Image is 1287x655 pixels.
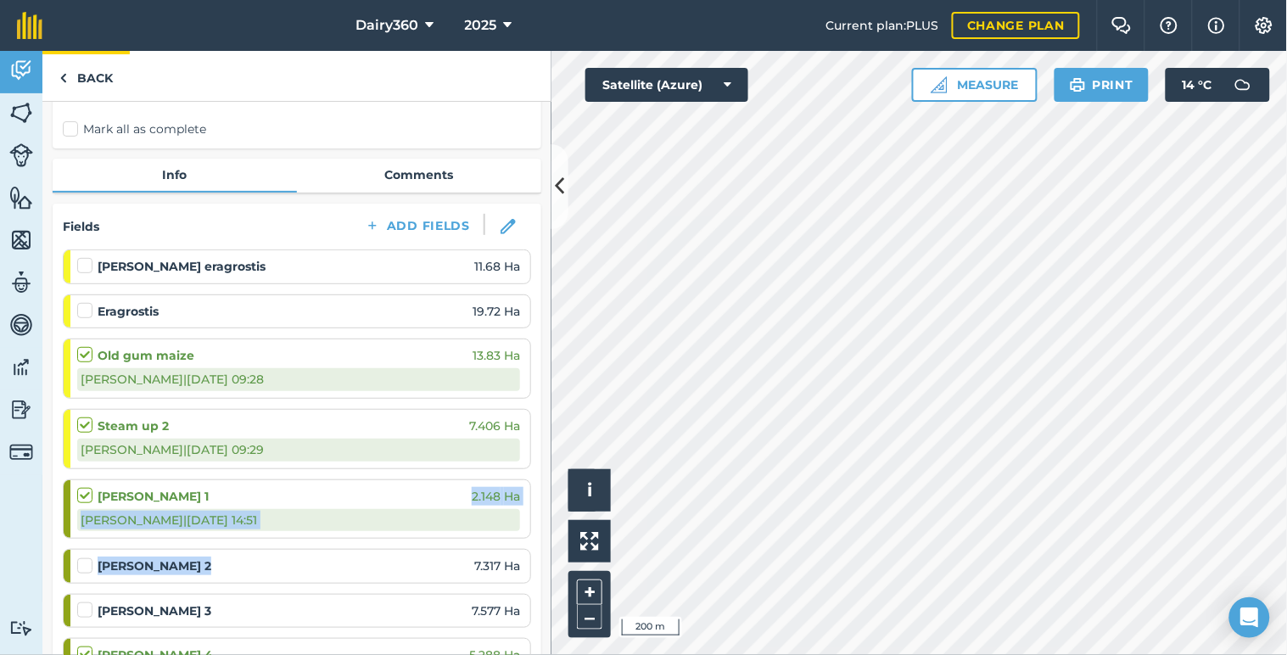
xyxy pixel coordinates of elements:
[472,602,520,620] span: 7.577 Ha
[473,346,520,365] span: 13.83 Ha
[98,602,211,620] strong: [PERSON_NAME] 3
[77,439,520,461] div: [PERSON_NAME] | [DATE] 09:29
[77,509,520,531] div: [PERSON_NAME] | [DATE] 14:51
[1159,17,1179,34] img: A question mark icon
[297,159,541,191] a: Comments
[473,302,520,321] span: 19.72 Ha
[474,257,520,276] span: 11.68 Ha
[465,15,497,36] span: 2025
[9,58,33,83] img: svg+xml;base64,PD94bWwgdmVyc2lvbj0iMS4wIiBlbmNvZGluZz0idXRmLTgiPz4KPCEtLSBHZW5lcmF0b3I6IEFkb2JlIE...
[587,479,592,501] span: i
[9,185,33,210] img: svg+xml;base64,PHN2ZyB4bWxucz0iaHR0cDovL3d3dy53My5vcmcvMjAwMC9zdmciIHdpZHRoPSI1NiIgaGVpZ2h0PSI2MC...
[585,68,748,102] button: Satellite (Azure)
[351,214,484,238] button: Add Fields
[98,302,159,321] strong: Eragrostis
[98,487,209,506] strong: [PERSON_NAME] 1
[501,219,516,234] img: svg+xml;base64,PHN2ZyB3aWR0aD0iMTgiIGhlaWdodD0iMTgiIHZpZXdCb3g9IjAgMCAxOCAxOCIgZmlsbD0ibm9uZSIgeG...
[931,76,948,93] img: Ruler icon
[580,532,599,551] img: Four arrows, one pointing top left, one top right, one bottom right and the last bottom left
[1111,17,1132,34] img: Two speech bubbles overlapping with the left bubble in the forefront
[472,487,520,506] span: 2.148 Ha
[98,257,266,276] strong: [PERSON_NAME] eragrostis
[1226,68,1260,102] img: svg+xml;base64,PD94bWwgdmVyc2lvbj0iMS4wIiBlbmNvZGluZz0idXRmLTgiPz4KPCEtLSBHZW5lcmF0b3I6IEFkb2JlIE...
[9,440,33,464] img: svg+xml;base64,PD94bWwgdmVyc2lvbj0iMS4wIiBlbmNvZGluZz0idXRmLTgiPz4KPCEtLSBHZW5lcmF0b3I6IEFkb2JlIE...
[9,100,33,126] img: svg+xml;base64,PHN2ZyB4bWxucz0iaHR0cDovL3d3dy53My5vcmcvMjAwMC9zdmciIHdpZHRoPSI1NiIgaGVpZ2h0PSI2MC...
[42,51,130,101] a: Back
[1055,68,1150,102] button: Print
[825,16,938,35] span: Current plan : PLUS
[952,12,1080,39] a: Change plan
[9,397,33,423] img: svg+xml;base64,PD94bWwgdmVyc2lvbj0iMS4wIiBlbmNvZGluZz0idXRmLTgiPz4KPCEtLSBHZW5lcmF0b3I6IEFkb2JlIE...
[98,417,169,435] strong: Steam up 2
[98,346,194,365] strong: Old gum maize
[577,579,602,605] button: +
[356,15,419,36] span: Dairy360
[9,312,33,338] img: svg+xml;base64,PD94bWwgdmVyc2lvbj0iMS4wIiBlbmNvZGluZz0idXRmLTgiPz4KPCEtLSBHZW5lcmF0b3I6IEFkb2JlIE...
[1166,68,1270,102] button: 14 °C
[9,620,33,636] img: svg+xml;base64,PD94bWwgdmVyc2lvbj0iMS4wIiBlbmNvZGluZz0idXRmLTgiPz4KPCEtLSBHZW5lcmF0b3I6IEFkb2JlIE...
[9,143,33,167] img: svg+xml;base64,PD94bWwgdmVyc2lvbj0iMS4wIiBlbmNvZGluZz0idXRmLTgiPz4KPCEtLSBHZW5lcmF0b3I6IEFkb2JlIE...
[1254,17,1274,34] img: A cog icon
[77,368,520,390] div: [PERSON_NAME] | [DATE] 09:28
[568,469,611,512] button: i
[1208,15,1225,36] img: svg+xml;base64,PHN2ZyB4bWxucz0iaHR0cDovL3d3dy53My5vcmcvMjAwMC9zdmciIHdpZHRoPSIxNyIgaGVpZ2h0PSIxNy...
[469,417,520,435] span: 7.406 Ha
[1229,597,1270,638] div: Open Intercom Messenger
[1070,75,1086,95] img: svg+xml;base64,PHN2ZyB4bWxucz0iaHR0cDovL3d3dy53My5vcmcvMjAwMC9zdmciIHdpZHRoPSIxOSIgaGVpZ2h0PSIyNC...
[63,120,206,138] label: Mark all as complete
[59,68,67,88] img: svg+xml;base64,PHN2ZyB4bWxucz0iaHR0cDovL3d3dy53My5vcmcvMjAwMC9zdmciIHdpZHRoPSI5IiBoZWlnaHQ9IjI0Ii...
[912,68,1038,102] button: Measure
[577,605,602,630] button: –
[474,557,520,575] span: 7.317 Ha
[53,159,297,191] a: Info
[1183,68,1212,102] span: 14 ° C
[9,355,33,380] img: svg+xml;base64,PD94bWwgdmVyc2lvbj0iMS4wIiBlbmNvZGluZz0idXRmLTgiPz4KPCEtLSBHZW5lcmF0b3I6IEFkb2JlIE...
[17,12,42,39] img: fieldmargin Logo
[9,227,33,253] img: svg+xml;base64,PHN2ZyB4bWxucz0iaHR0cDovL3d3dy53My5vcmcvMjAwMC9zdmciIHdpZHRoPSI1NiIgaGVpZ2h0PSI2MC...
[9,270,33,295] img: svg+xml;base64,PD94bWwgdmVyc2lvbj0iMS4wIiBlbmNvZGluZz0idXRmLTgiPz4KPCEtLSBHZW5lcmF0b3I6IEFkb2JlIE...
[63,217,99,236] h4: Fields
[98,557,211,575] strong: [PERSON_NAME] 2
